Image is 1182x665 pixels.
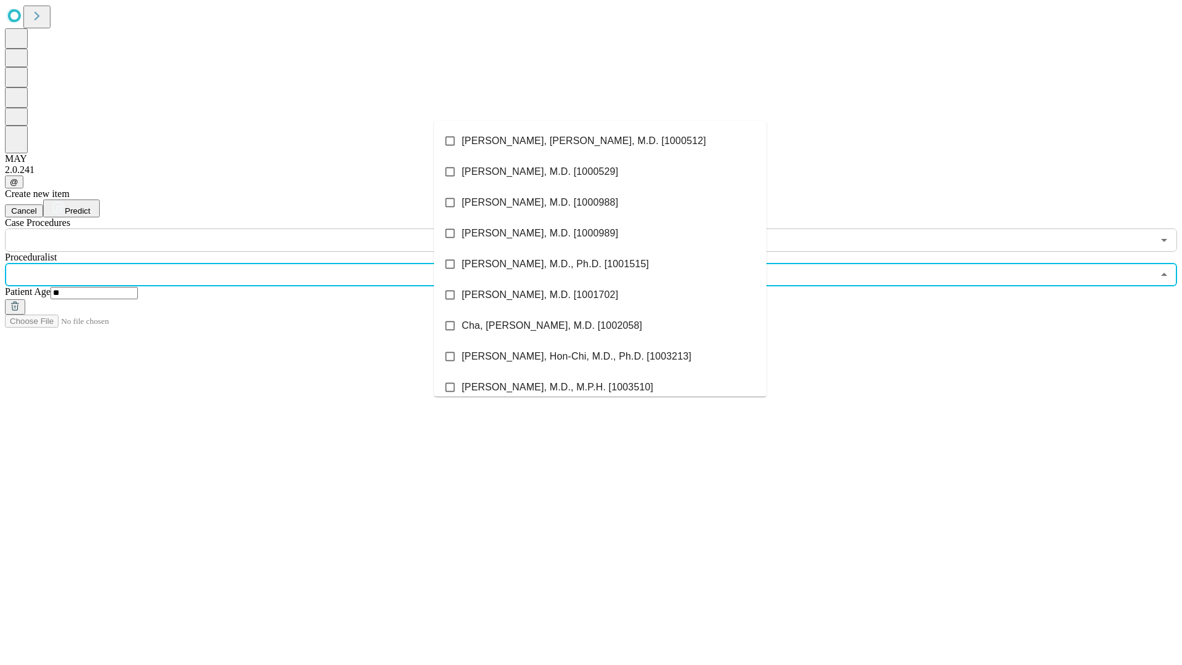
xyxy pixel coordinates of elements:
[462,380,653,395] span: [PERSON_NAME], M.D., M.P.H. [1003510]
[462,195,618,210] span: [PERSON_NAME], M.D. [1000988]
[10,177,18,187] span: @
[43,199,100,217] button: Predict
[5,188,70,199] span: Create new item
[462,226,618,241] span: [PERSON_NAME], M.D. [1000989]
[1156,232,1173,249] button: Open
[5,217,70,228] span: Scheduled Procedure
[1156,266,1173,283] button: Close
[462,134,706,148] span: [PERSON_NAME], [PERSON_NAME], M.D. [1000512]
[462,288,618,302] span: [PERSON_NAME], M.D. [1001702]
[5,204,43,217] button: Cancel
[462,318,642,333] span: Cha, [PERSON_NAME], M.D. [1002058]
[462,257,649,272] span: [PERSON_NAME], M.D., Ph.D. [1001515]
[65,206,90,216] span: Predict
[5,175,23,188] button: @
[462,349,691,364] span: [PERSON_NAME], Hon-Chi, M.D., Ph.D. [1003213]
[5,164,1177,175] div: 2.0.241
[11,206,37,216] span: Cancel
[462,164,618,179] span: [PERSON_NAME], M.D. [1000529]
[5,286,50,297] span: Patient Age
[5,153,1177,164] div: MAY
[5,252,57,262] span: Proceduralist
